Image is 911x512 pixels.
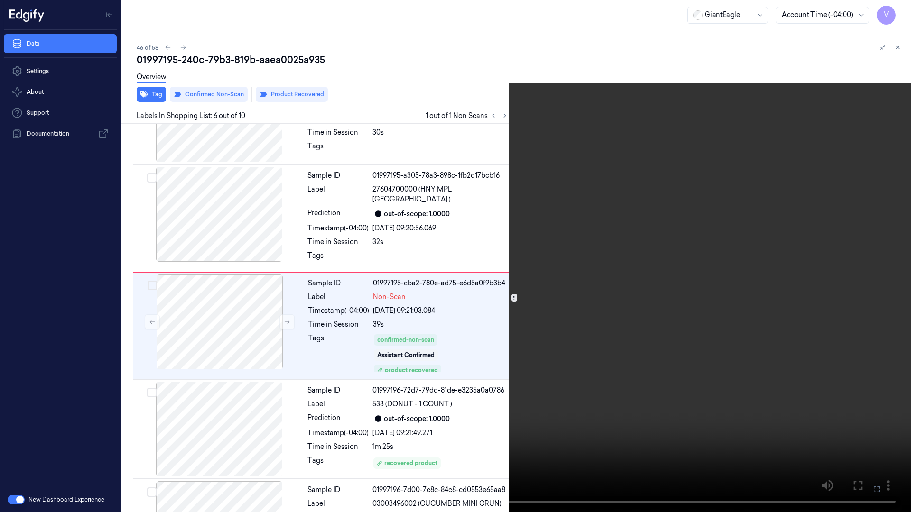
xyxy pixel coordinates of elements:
[308,306,369,316] div: Timestamp (-04:00)
[307,223,369,233] div: Timestamp (-04:00)
[372,442,509,452] div: 1m 25s
[372,428,509,438] div: [DATE] 09:21:49.271
[137,44,158,52] span: 46 of 58
[307,251,369,266] div: Tags
[148,281,157,290] button: Select row
[373,306,508,316] div: [DATE] 09:21:03.084
[384,209,450,219] div: out-of-scope: 1.0000
[137,72,166,83] a: Overview
[4,103,117,122] a: Support
[307,485,369,495] div: Sample ID
[307,385,369,395] div: Sample ID
[373,278,508,288] div: 01997195-cba2-780e-ad75-e6d5a0f9b3b4
[102,7,117,22] button: Toggle Navigation
[170,87,248,102] button: Confirmed Non-Scan
[137,111,245,121] span: Labels In Shopping List: 6 out of 10
[256,87,328,102] button: Product Recovered
[426,110,511,121] span: 1 out of 1 Non Scans
[377,336,434,344] div: confirmed-non-scan
[4,82,117,101] button: About
[307,456,369,471] div: Tags
[372,171,509,181] div: 01997195-a305-78a3-898c-1fb2d17bcb16
[147,388,157,397] button: Select row
[4,34,117,53] a: Data
[308,292,369,302] div: Label
[307,141,369,156] div: Tags
[373,320,508,329] div: 39s
[372,499,502,509] span: 03003496002 (CUCUMBER MINI CRUN)
[384,414,450,424] div: out-of-scope: 1.0000
[147,173,157,183] button: Select row
[372,184,509,204] span: 27604700000 (HNY MPL [GEOGRAPHIC_DATA] )
[307,442,369,452] div: Time in Session
[307,428,369,438] div: Timestamp (-04:00)
[308,320,369,329] div: Time in Session
[307,171,369,181] div: Sample ID
[372,385,509,395] div: 01997196-72d7-79dd-81de-e3235a0a0786
[372,223,509,233] div: [DATE] 09:20:56.069
[307,413,369,424] div: Prediction
[372,485,509,495] div: 01997196-7d00-7c8c-84c8-cd0553e65aa8
[4,62,117,81] a: Settings
[147,487,157,497] button: Select row
[373,292,406,302] span: Non-Scan
[307,399,369,409] div: Label
[372,128,509,137] div: 30s
[377,366,438,375] div: product recovered
[4,124,117,143] a: Documentation
[372,399,452,409] span: 533 (DONUT - 1 COUNT )
[877,6,896,25] button: V
[308,278,369,288] div: Sample ID
[377,459,437,467] div: recovered product
[372,237,509,247] div: 32s
[307,208,369,219] div: Prediction
[307,499,369,509] div: Label
[308,333,369,373] div: Tags
[307,237,369,247] div: Time in Session
[307,128,369,137] div: Time in Session
[377,351,435,359] div: Assistant Confirmed
[137,53,903,66] div: 01997195-240c-79b3-819b-aaea0025a935
[137,87,166,102] button: Tag
[307,184,369,204] div: Label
